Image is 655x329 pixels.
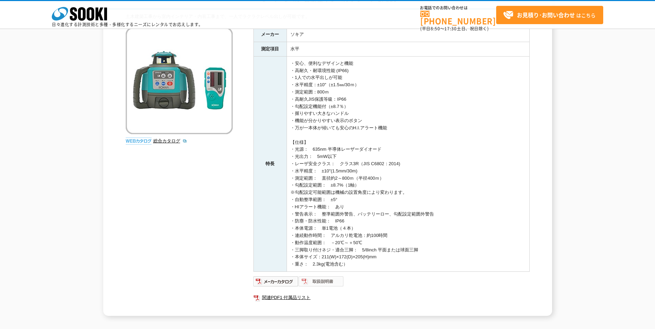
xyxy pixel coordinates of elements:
th: 測定項目 [253,42,287,56]
span: お電話でのお問い合わせは [420,6,496,10]
img: 自動整準レベルプレーナ LP610 [126,27,233,134]
strong: お見積り･お問い合わせ [517,11,575,19]
td: ・安心、便利なデザインと機能 ・高耐久・耐環境性能 (IP66) ・1人での水平出しが可能 ・水平精度：±10″（±1.5㎜/30ｍ） ・測定範囲：800ｍ ・高耐久JIS保護等級：IP66 ・... [287,56,529,271]
a: お見積り･お問い合わせはこちら [496,6,603,24]
img: 取扱説明書 [299,276,344,287]
img: webカタログ [126,138,152,144]
th: 特長 [253,56,287,271]
a: 関連PDF1 付属品リスト [253,293,530,302]
p: 日々進化する計測技術と多種・多様化するニーズにレンタルでお応えします。 [52,22,203,27]
a: メーカーカタログ [253,280,299,286]
a: 取扱説明書 [299,280,344,286]
span: はこちら [503,10,596,20]
td: ソキア [287,28,529,42]
a: 総合カタログ [153,138,187,143]
img: メーカーカタログ [253,276,299,287]
a: [PHONE_NUMBER] [420,11,496,25]
span: 8:50 [431,26,440,32]
td: 水平 [287,42,529,56]
span: (平日 ～ 土日、祝日除く) [420,26,489,32]
th: メーカー [253,28,287,42]
span: 17:30 [444,26,457,32]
